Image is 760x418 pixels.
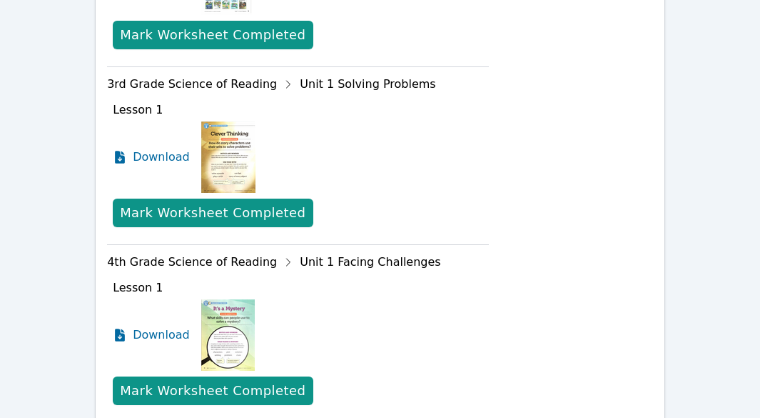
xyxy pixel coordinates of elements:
[113,103,163,116] span: Lesson 1
[120,203,305,223] div: Mark Worksheet Completed
[107,73,489,96] div: 3rd Grade Science of Reading Unit 1 Solving Problems
[201,121,255,193] img: Lesson 1
[113,299,190,371] a: Download
[133,327,190,344] span: Download
[201,299,255,371] img: Lesson 1
[133,149,190,166] span: Download
[113,121,190,193] a: Download
[113,377,313,405] button: Mark Worksheet Completed
[120,381,305,401] div: Mark Worksheet Completed
[107,251,489,274] div: 4th Grade Science of Reading Unit 1 Facing Challenges
[120,25,305,45] div: Mark Worksheet Completed
[113,281,163,294] span: Lesson 1
[113,199,313,227] button: Mark Worksheet Completed
[113,21,313,49] button: Mark Worksheet Completed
